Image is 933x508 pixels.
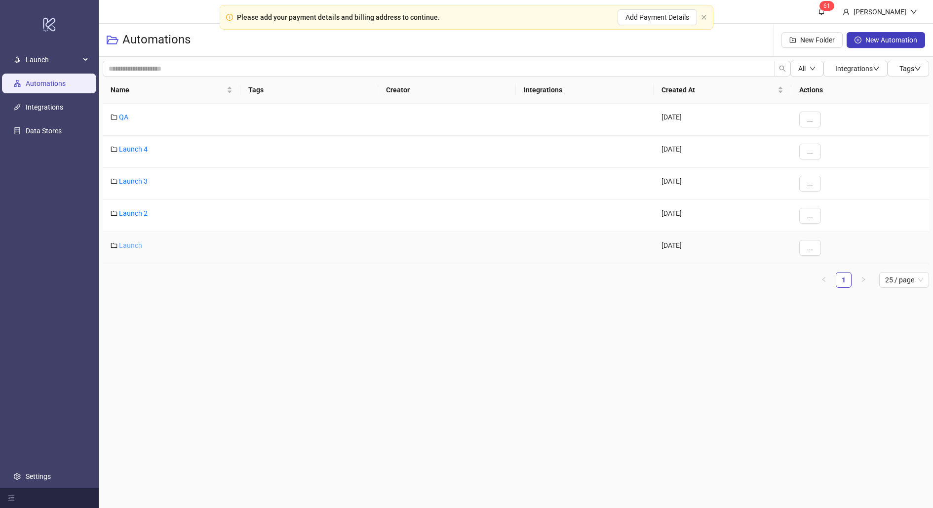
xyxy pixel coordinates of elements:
h3: Automations [122,32,191,48]
sup: 61 [819,1,834,11]
span: plus-circle [855,37,861,43]
span: down [910,8,917,15]
button: Integrationsdown [823,61,888,77]
th: Tags [240,77,378,104]
li: 1 [836,272,852,288]
button: ... [799,176,821,192]
div: [DATE] [654,200,791,232]
span: folder-open [107,34,118,46]
a: Launch 2 [119,209,148,217]
button: Add Payment Details [618,9,697,25]
span: All [798,65,806,73]
span: search [779,65,786,72]
a: Launch 3 [119,177,148,185]
span: folder-add [789,37,796,43]
th: Creator [378,77,516,104]
div: [DATE] [654,168,791,200]
button: ... [799,112,821,127]
th: Created At [654,77,791,104]
span: down [914,65,921,72]
span: 6 [823,2,827,9]
span: user [843,8,850,15]
span: Add Payment Details [625,13,689,21]
span: ... [807,180,813,188]
span: ... [807,212,813,220]
span: folder [111,178,117,185]
span: bell [818,8,825,15]
a: Integrations [26,103,63,111]
div: Page Size [879,272,929,288]
span: close [701,14,707,20]
div: Please add your payment details and billing address to continue. [237,12,440,23]
div: [DATE] [654,232,791,264]
a: Launch [119,241,142,249]
button: Alldown [790,61,823,77]
button: Tagsdown [888,61,929,77]
span: left [821,276,827,282]
span: Launch [26,50,80,70]
span: Tags [899,65,921,73]
a: 1 [836,273,851,287]
span: down [873,65,880,72]
span: folder [111,146,117,153]
a: Data Stores [26,127,62,135]
span: ... [807,148,813,156]
div: [PERSON_NAME] [850,6,910,17]
span: Integrations [835,65,880,73]
span: ... [807,116,813,123]
button: ... [799,144,821,159]
a: Settings [26,472,51,480]
span: 1 [827,2,830,9]
span: New Automation [865,36,917,44]
button: ... [799,208,821,224]
button: New Folder [781,32,843,48]
button: ... [799,240,821,256]
button: left [816,272,832,288]
th: Integrations [516,77,654,104]
span: exclamation-circle [226,14,233,21]
span: ... [807,244,813,252]
span: right [860,276,866,282]
span: menu-fold [8,495,15,502]
span: 25 / page [885,273,923,287]
span: rocket [14,56,21,63]
span: Name [111,84,225,95]
div: [DATE] [654,104,791,136]
span: folder [111,242,117,249]
a: Launch 4 [119,145,148,153]
th: Name [103,77,240,104]
li: Next Page [855,272,871,288]
a: QA [119,113,128,121]
div: [DATE] [654,136,791,168]
span: Created At [661,84,776,95]
span: New Folder [800,36,835,44]
span: folder [111,210,117,217]
button: close [701,14,707,21]
span: down [810,66,816,72]
button: New Automation [847,32,925,48]
li: Previous Page [816,272,832,288]
span: folder [111,114,117,120]
th: Actions [791,77,929,104]
button: right [855,272,871,288]
a: Automations [26,79,66,87]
